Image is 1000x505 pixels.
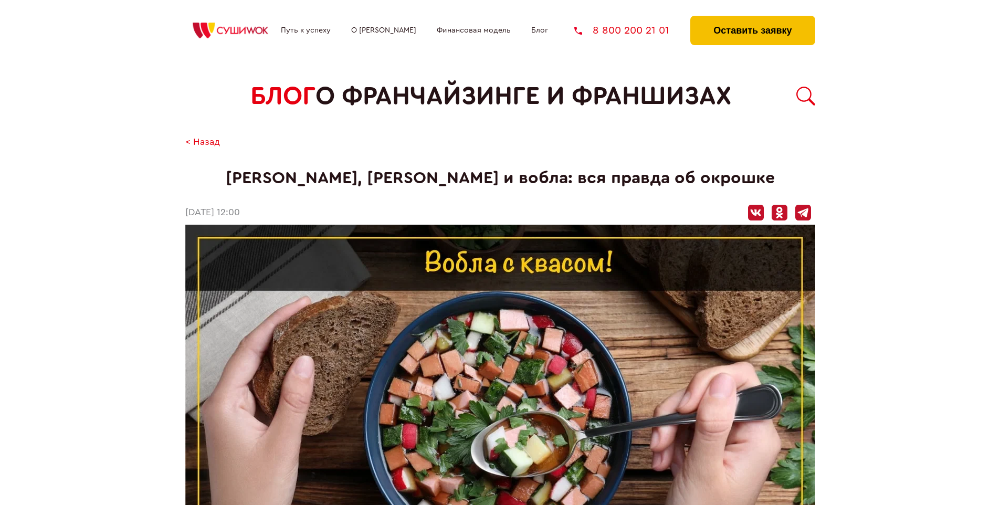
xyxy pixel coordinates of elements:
[185,169,815,188] h1: [PERSON_NAME], [PERSON_NAME] и вобла: вся правда об окрошке
[351,26,416,35] a: О [PERSON_NAME]
[185,137,220,148] a: < Назад
[531,26,548,35] a: Блог
[574,25,669,36] a: 8 800 200 21 01
[315,82,731,111] span: о франчайзинге и франшизах
[281,26,331,35] a: Путь к успеху
[250,82,315,111] span: БЛОГ
[690,16,815,45] button: Оставить заявку
[185,207,240,218] time: [DATE] 12:00
[437,26,511,35] a: Финансовая модель
[593,25,669,36] span: 8 800 200 21 01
